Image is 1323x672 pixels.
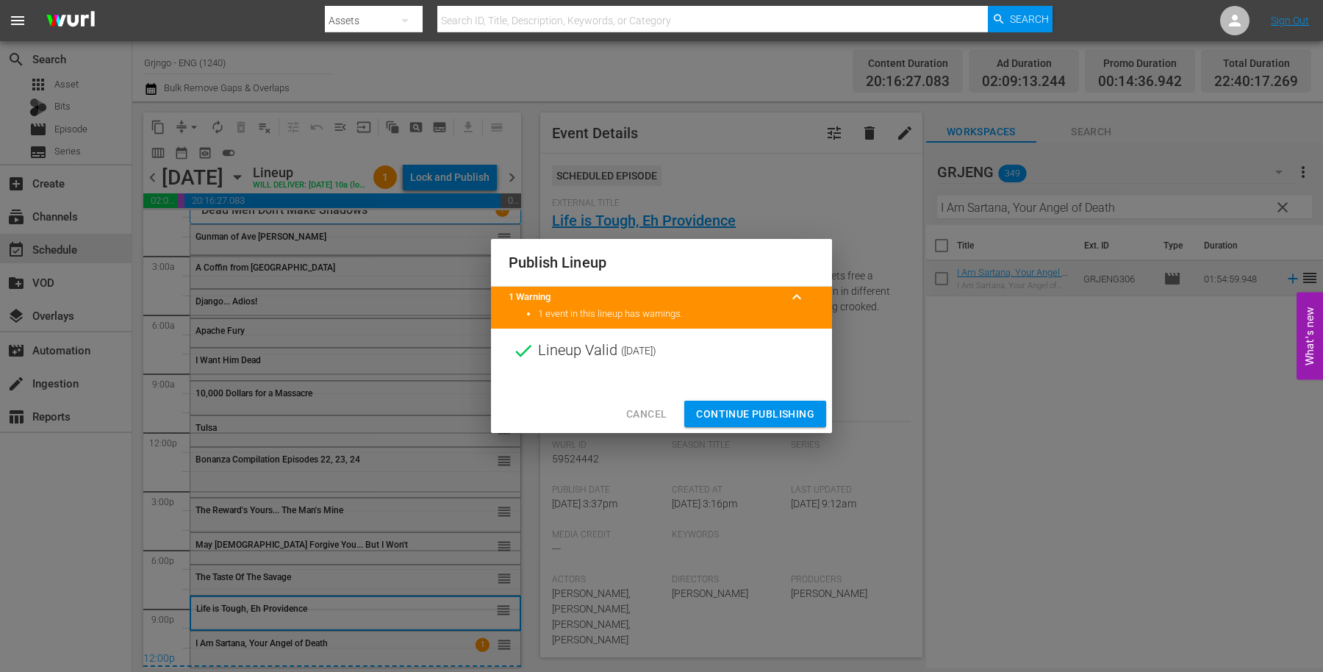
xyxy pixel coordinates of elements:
button: Cancel [614,401,678,428]
span: Cancel [626,405,667,423]
button: Continue Publishing [684,401,826,428]
span: Continue Publishing [696,405,814,423]
div: Lineup Valid [491,329,832,373]
img: ans4CAIJ8jUAAAAAAAAAAAAAAAAAAAAAAAAgQb4GAAAAAAAAAAAAAAAAAAAAAAAAJMjXAAAAAAAAAAAAAAAAAAAAAAAAgAT5G... [35,4,106,38]
title: 1 Warning [509,290,779,304]
button: keyboard_arrow_up [779,279,814,315]
span: ( [DATE] ) [621,340,656,362]
span: Search [1010,6,1049,32]
span: menu [9,12,26,29]
span: keyboard_arrow_up [788,288,806,306]
h2: Publish Lineup [509,251,814,274]
a: Sign Out [1271,15,1309,26]
button: Open Feedback Widget [1297,293,1323,380]
li: 1 event in this lineup has warnings. [538,307,814,321]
